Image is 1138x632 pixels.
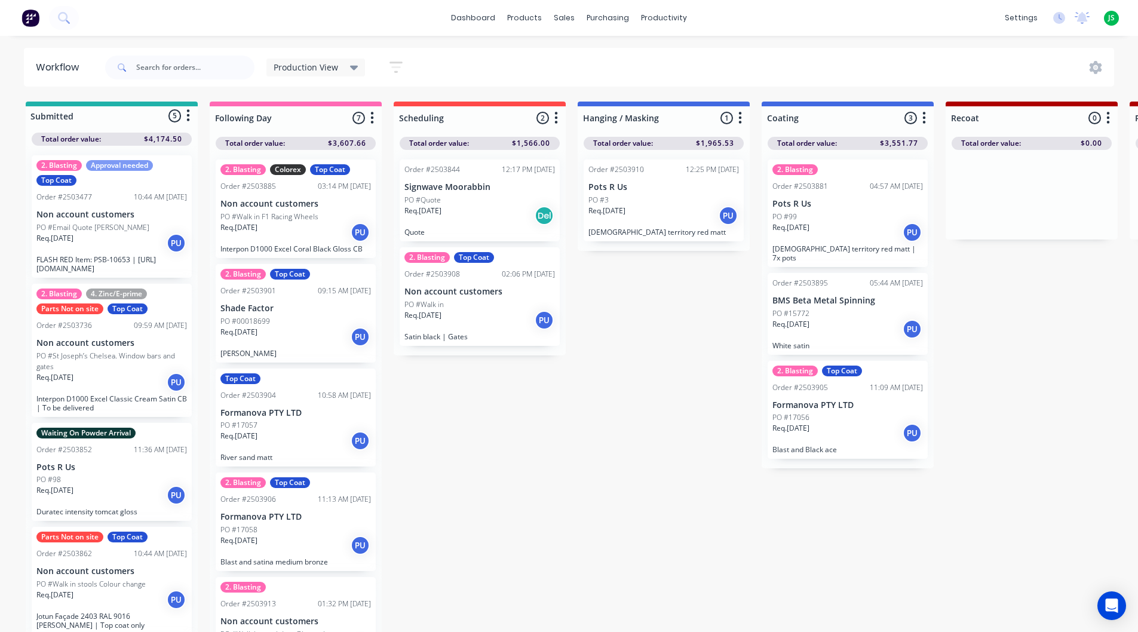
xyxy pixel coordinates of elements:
p: Satin black | Gates [404,332,555,341]
div: 2. Blasting [220,582,266,593]
p: Formanova PTY LTD [220,408,371,418]
div: 2. BlastingColorexTop CoatOrder #250388503:14 PM [DATE]Non account customersPO #Walk in F1 Racing... [216,159,376,258]
div: Top Coat [220,373,260,384]
div: Waiting On Powder Arrival [36,428,136,438]
p: Req. [DATE] [36,485,73,496]
div: 09:59 AM [DATE] [134,320,187,331]
p: Req. [DATE] [404,205,441,216]
p: Non account customers [36,338,187,348]
div: Order #2503913 [220,599,276,609]
div: 11:36 AM [DATE] [134,444,187,455]
div: Top Coat [270,269,310,280]
div: Top Coat [270,477,310,488]
p: Duratec intensity tomcat gloss [36,507,187,516]
div: PU [351,223,370,242]
span: Total order value: [961,138,1021,149]
div: 2. Blasting4. Zinc/E-primeParts Not on siteTop CoatOrder #250373609:59 AM [DATE]Non account custo... [32,284,192,417]
p: PO #99 [772,211,797,222]
div: PU [351,536,370,555]
div: PU [167,486,186,505]
p: Req. [DATE] [36,372,73,383]
p: PO #Walk in [404,299,444,310]
div: 2. BlastingApproval neededTop CoatOrder #250347710:44 AM [DATE]Non account customersPO #Email Quo... [32,155,192,278]
div: 2. BlastingTop CoatOrder #250390611:13 AM [DATE]Formanova PTY LTDPO #17058Req.[DATE]PUBlast and s... [216,473,376,571]
div: Approval needed [86,160,153,171]
p: Req. [DATE] [220,327,257,338]
div: Open Intercom Messenger [1097,591,1126,620]
div: Top Coat [108,532,148,542]
div: Order #2503862 [36,548,92,559]
div: 2. BlastingTop CoatOrder #250390802:06 PM [DATE]Non account customersPO #Walk inReq.[DATE]PUSatin... [400,247,560,346]
div: 11:09 AM [DATE] [870,382,923,393]
div: 2. Blasting [772,164,818,175]
div: Top Coat [822,366,862,376]
p: PO #Quote [404,195,441,205]
div: 03:14 PM [DATE] [318,181,371,192]
div: Order #250384412:17 PM [DATE]Signwave MoorabbinPO #QuoteReq.[DATE]DelQuote [400,159,560,241]
p: River sand matt [220,453,371,462]
p: Req. [DATE] [772,423,809,434]
div: productivity [635,9,693,27]
div: Colorex [270,164,306,175]
p: Quote [404,228,555,237]
p: PO #St Joseph’s Chelsea. Window bars and gates [36,351,187,372]
span: Total order value: [409,138,469,149]
div: settings [999,9,1044,27]
div: Top Coat [310,164,350,175]
input: Search for orders... [136,56,254,79]
div: Order #2503906 [220,494,276,505]
p: Pots R Us [36,462,187,473]
span: Total order value: [225,138,285,149]
p: Req. [DATE] [36,590,73,600]
div: 12:17 PM [DATE] [502,164,555,175]
p: Interpon D1000 Excel Coral Black Gloss CB [220,244,371,253]
div: Del [535,206,554,225]
p: Pots R Us [588,182,739,192]
div: 2. Blasting [772,366,818,376]
p: [DEMOGRAPHIC_DATA] territory red matt | 7x pots [772,244,923,262]
div: 2. BlastingOrder #250388104:57 AM [DATE]Pots R UsPO #99Req.[DATE]PU[DEMOGRAPHIC_DATA] territory r... [768,159,928,267]
div: 05:44 AM [DATE] [870,278,923,289]
div: Order #2503904 [220,390,276,401]
div: 10:44 AM [DATE] [134,192,187,203]
div: Parts Not on site [36,532,103,542]
div: 2. Blasting [220,269,266,280]
div: PU [351,431,370,450]
div: Order #2503908 [404,269,460,280]
p: FLASH RED Item: PSB-10653 | [URL][DOMAIN_NAME] [36,255,187,273]
div: PU [903,223,922,242]
p: PO #15772 [772,308,809,319]
div: 04:57 AM [DATE] [870,181,923,192]
div: 02:06 PM [DATE] [502,269,555,280]
p: Shade Factor [220,303,371,314]
span: JS [1108,13,1115,23]
div: 10:58 AM [DATE] [318,390,371,401]
p: PO #17057 [220,420,257,431]
p: PO #98 [36,474,61,485]
p: PO #Walk in stools Colour change [36,579,146,590]
div: Order #2503736 [36,320,92,331]
p: Signwave Moorabbin [404,182,555,192]
p: [PERSON_NAME] [220,349,371,358]
div: Top Coat [108,303,148,314]
p: Blast and Black ace [772,445,923,454]
div: Order #2503477 [36,192,92,203]
p: Non account customers [404,287,555,297]
div: PU [167,234,186,253]
div: Top Coat [454,252,494,263]
p: Blast and satina medium bronze [220,557,371,566]
p: Jotun Façade 2403 RAL 9016 [PERSON_NAME] | Top coat only [36,612,187,630]
div: products [501,9,548,27]
p: Formanova PTY LTD [772,400,923,410]
span: $1,566.00 [512,138,550,149]
div: sales [548,9,581,27]
div: Order #2503844 [404,164,460,175]
p: Req. [DATE] [772,319,809,330]
div: 09:15 AM [DATE] [318,286,371,296]
div: Order #2503910 [588,164,644,175]
p: Req. [DATE] [220,431,257,441]
p: White satin [772,341,923,350]
div: Top CoatOrder #250390410:58 AM [DATE]Formanova PTY LTDPO #17057Req.[DATE]PURiver sand matt [216,369,376,467]
div: Waiting On Powder ArrivalOrder #250385211:36 AM [DATE]Pots R UsPO #98Req.[DATE]PUDuratec intensit... [32,423,192,521]
p: PO #17058 [220,524,257,535]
